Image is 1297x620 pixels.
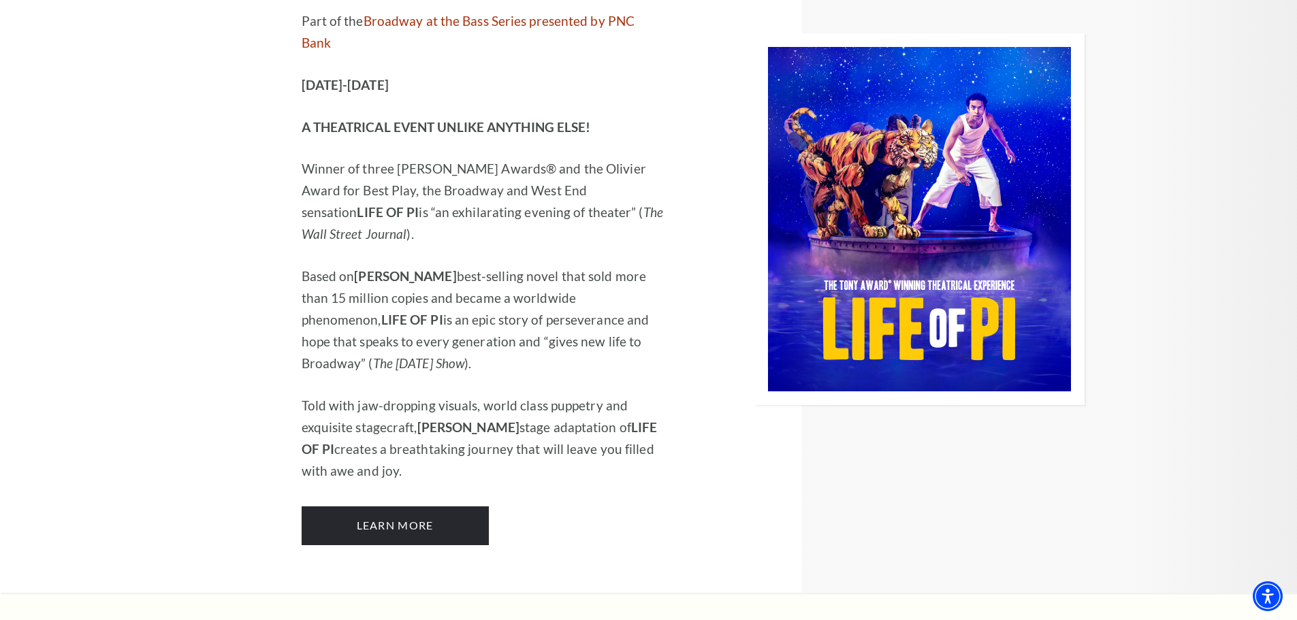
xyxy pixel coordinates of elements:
div: Accessibility Menu [1253,581,1283,611]
a: Learn More Life of Pi [302,506,489,544]
p: Based on best-selling novel that sold more than 15 million copies and became a worldwide phenomen... [302,265,666,374]
em: The [DATE] Show [373,355,465,371]
strong: LIFE OF PI [357,204,419,220]
strong: [PERSON_NAME] [354,268,456,284]
p: Winner of three [PERSON_NAME] Awards® and the Olivier Award for Best Play, the Broadway and West ... [302,158,666,245]
strong: LIFE OF PI [381,312,443,327]
a: Broadway at the Bass Series presented by PNC Bank [302,13,635,50]
strong: A THEATRICAL EVENT UNLIKE ANYTHING ELSE! [302,119,591,135]
p: Part of the [302,10,666,54]
strong: [DATE]-[DATE] [302,77,389,93]
p: Told with jaw-dropping visuals, world class puppetry and exquisite stagecraft, stage adaptation o... [302,395,666,482]
img: Performing Arts Fort Worth Presents [754,33,1085,405]
strong: [PERSON_NAME] [417,419,519,435]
